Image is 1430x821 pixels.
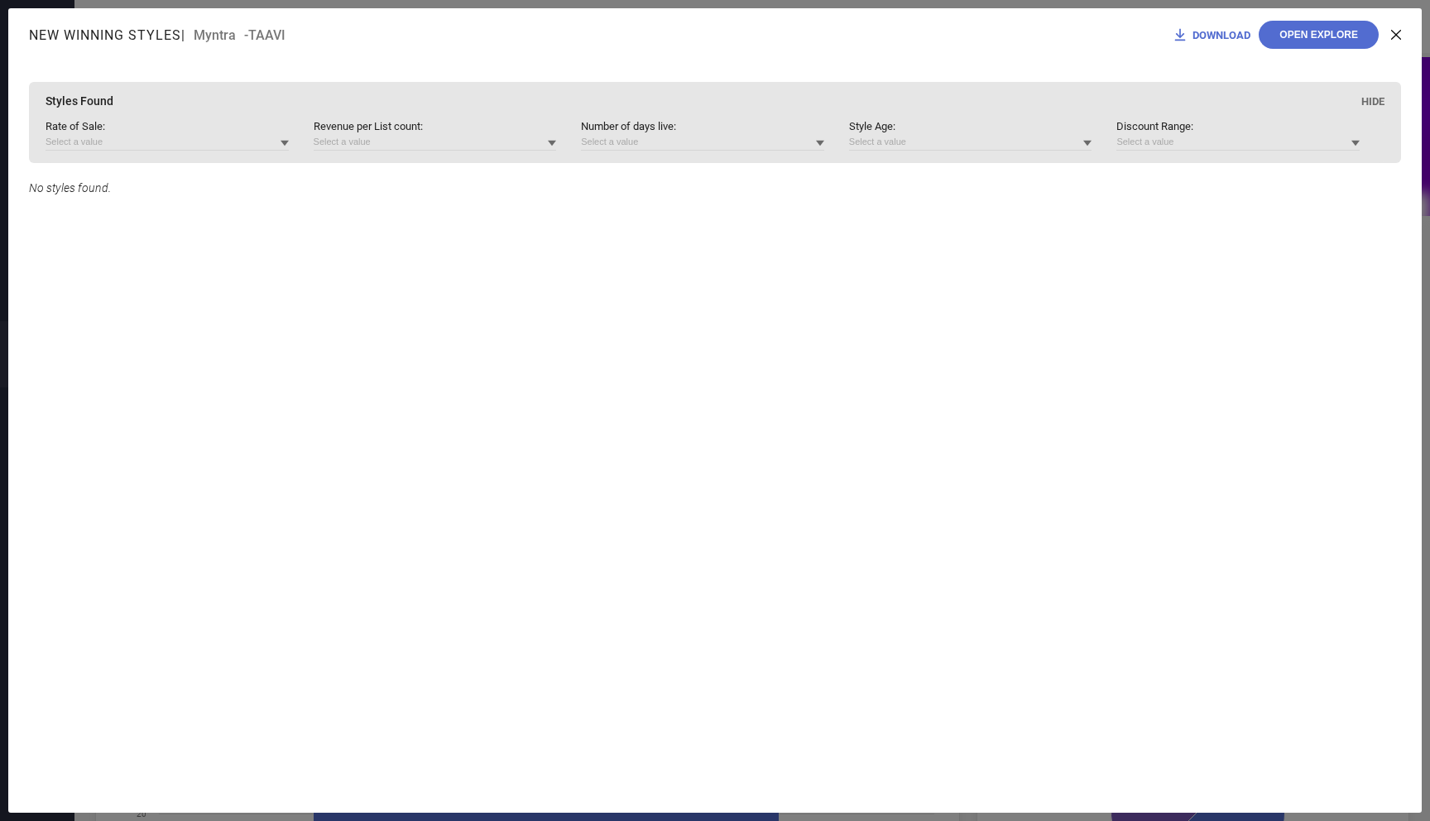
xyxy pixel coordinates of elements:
span: Rate of Sale : [46,120,289,132]
span: - TAAVI [244,27,286,43]
span: Styles Found [46,94,113,108]
span: Style Age : [849,120,1092,132]
div: Download [1172,26,1250,43]
button: Open Explore [1259,21,1379,49]
span: Hide [1361,95,1384,108]
span: No styles found. [29,181,111,194]
input: Select a value [849,133,1092,151]
h1: New Winning Styles | [29,27,194,43]
span: Myntra [194,27,236,43]
input: Select a value [581,133,824,151]
span: DOWNLOAD [1192,29,1250,41]
span: Revenue per List count : [314,120,557,132]
span: Number of days live : [581,120,824,132]
span: Discount Range : [1116,120,1360,132]
input: Select a value [46,133,289,151]
input: Select a value [1116,133,1360,151]
input: Select a value [314,133,557,151]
